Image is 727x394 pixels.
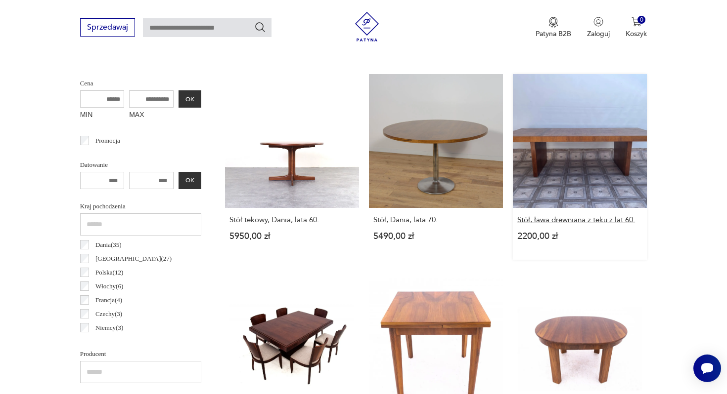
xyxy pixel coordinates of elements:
button: OK [179,172,201,189]
p: Zaloguj [587,29,610,39]
p: Polska ( 12 ) [95,267,123,278]
img: Ikona koszyka [632,17,641,27]
img: Ikona medalu [548,17,558,28]
h3: Stół tekowy, Dania, lata 60. [229,216,355,224]
p: 2200,00 zł [517,232,642,240]
a: Sprzedawaj [80,25,135,32]
button: Patyna B2B [536,17,571,39]
p: Niemcy ( 3 ) [95,322,123,333]
p: [GEOGRAPHIC_DATA] ( 27 ) [95,253,172,264]
img: Ikonka użytkownika [593,17,603,27]
button: Sprzedawaj [80,18,135,37]
button: Szukaj [254,21,266,33]
button: Zaloguj [587,17,610,39]
p: Patyna B2B [536,29,571,39]
div: 0 [637,16,646,24]
p: Promocja [95,135,120,146]
a: Stół, Dania, lata 70.Stół, Dania, lata 70.5490,00 zł [369,74,503,260]
p: Datowanie [80,159,201,170]
button: OK [179,90,201,108]
p: Cena [80,78,201,89]
label: MIN [80,108,125,123]
p: 5490,00 zł [373,232,499,240]
a: Ikona medaluPatyna B2B [536,17,571,39]
p: 5950,00 zł [229,232,355,240]
a: Stół, ława drewniana z teku z lat 60.Stół, ława drewniana z teku z lat 60.2200,00 zł [513,74,647,260]
p: Dania ( 35 ) [95,239,122,250]
iframe: Smartsupp widget button [693,355,721,382]
p: Producent [80,349,201,359]
p: Włochy ( 6 ) [95,281,123,292]
img: Patyna - sklep z meblami i dekoracjami vintage [352,12,382,41]
a: Stół tekowy, Dania, lata 60.Stół tekowy, Dania, lata 60.5950,00 zł [225,74,359,260]
label: MAX [129,108,174,123]
p: Szwecja ( 3 ) [95,336,125,347]
p: Czechy ( 3 ) [95,309,122,319]
p: Francja ( 4 ) [95,295,122,306]
p: Kraj pochodzenia [80,201,201,212]
p: Koszyk [626,29,647,39]
h3: Stół, ława drewniana z teku z lat 60. [517,216,642,224]
button: 0Koszyk [626,17,647,39]
h3: Stół, Dania, lata 70. [373,216,499,224]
